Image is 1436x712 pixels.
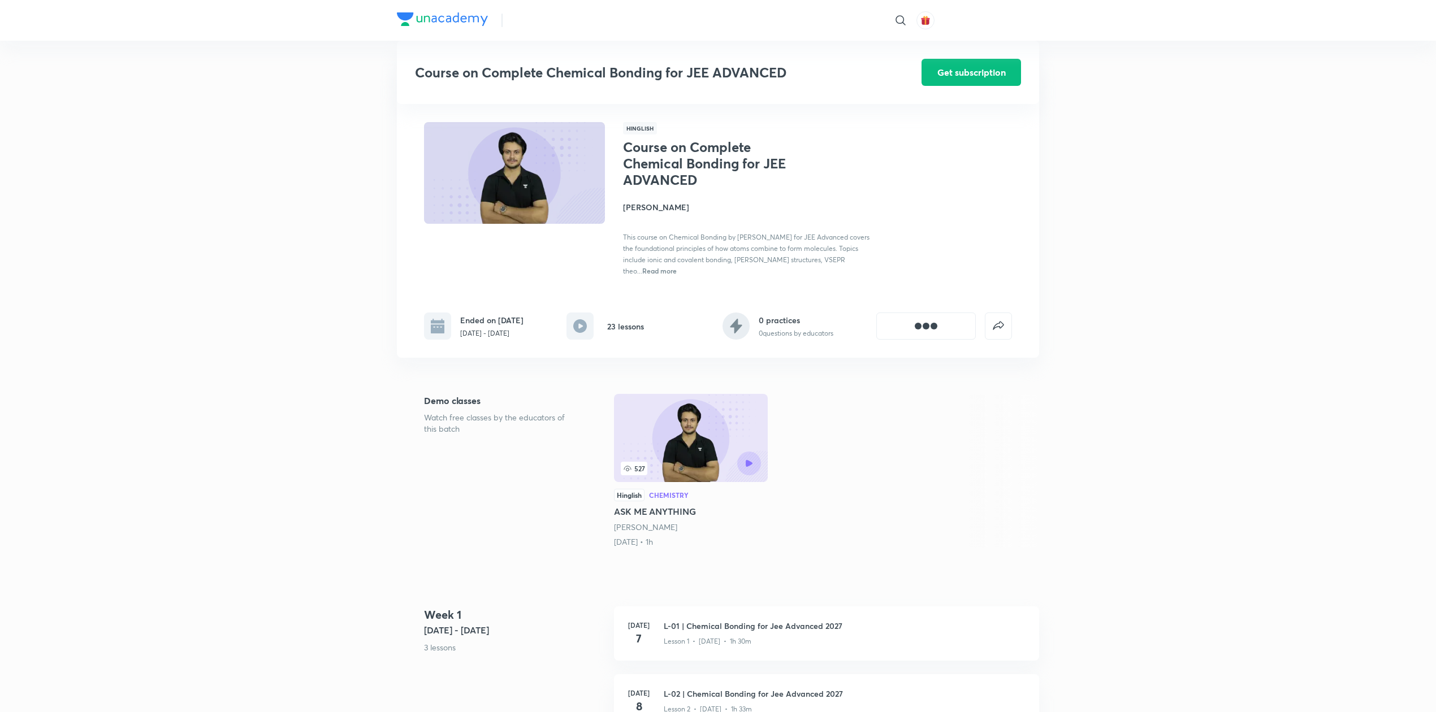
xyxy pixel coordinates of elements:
[424,394,578,407] h5: Demo classes
[614,489,645,501] div: Hinglish
[759,328,833,338] p: 0 questions by educators
[397,12,488,29] a: Company Logo
[424,623,605,637] h5: [DATE] - [DATE]
[614,536,768,548] div: 30th May • 1h
[623,233,870,275] span: This course on Chemical Bonding by [PERSON_NAME] for JEE Advanced covers the foundational princip...
[623,139,808,188] h1: Course on Complete Chemical Bonding for JEE ADVANCED
[424,606,605,623] h4: Week 1
[664,688,1026,700] h3: L-02 | Chemical Bonding for Jee Advanced 2027
[922,59,1021,86] button: Get subscription
[614,606,1039,674] a: [DATE]7L-01 | Chemical Bonding for Jee Advanced 2027Lesson 1 • [DATE] • 1h 30m
[621,462,647,475] span: 527
[422,121,607,225] img: Thumbnail
[649,492,689,498] div: Chemistry
[397,12,488,26] img: Company Logo
[614,394,768,548] a: 527HinglishChemistryASK ME ANYTHING[PERSON_NAME][DATE] • 1h
[628,688,650,698] h6: [DATE]
[415,64,858,81] h3: Course on Complete Chemical Bonding for JEE ADVANCED
[664,636,751,646] p: Lesson 1 • [DATE] • 1h 30m
[642,266,677,275] span: Read more
[614,522,677,532] a: [PERSON_NAME]
[623,122,657,134] span: Hinglish
[614,394,768,548] a: ASK ME ANYTHING
[628,620,650,630] h6: [DATE]
[876,312,976,340] button: [object Object]
[614,505,768,518] h5: ASK ME ANYTHING
[664,620,1026,632] h3: L-01 | Chemical Bonding for Jee Advanced 2027
[607,320,644,332] h6: 23 lessons
[623,201,876,213] h4: [PERSON_NAME]
[424,641,605,653] p: 3 lessons
[460,328,524,338] p: [DATE] - [DATE]
[916,11,935,29] button: avatar
[614,522,768,533] div: Vishal Singh
[424,412,578,435] p: Watch free classes by the educators of this batch
[460,314,524,326] h6: Ended on [DATE]
[759,314,833,326] h6: 0 practices
[628,630,650,647] h4: 7
[985,312,1012,340] button: false
[920,15,931,25] img: avatar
